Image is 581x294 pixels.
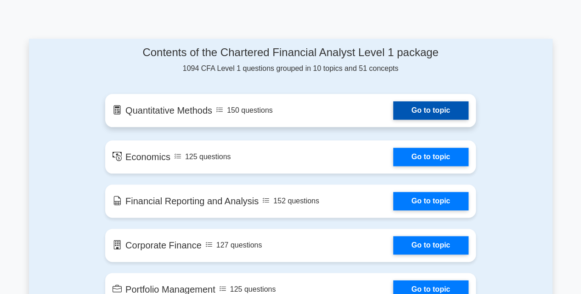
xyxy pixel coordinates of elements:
[393,236,468,254] a: Go to topic
[393,148,468,166] a: Go to topic
[393,101,468,120] a: Go to topic
[105,46,476,59] h4: Contents of the Chartered Financial Analyst Level 1 package
[105,46,476,74] div: 1094 CFA Level 1 questions grouped in 10 topics and 51 concepts
[393,192,468,210] a: Go to topic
